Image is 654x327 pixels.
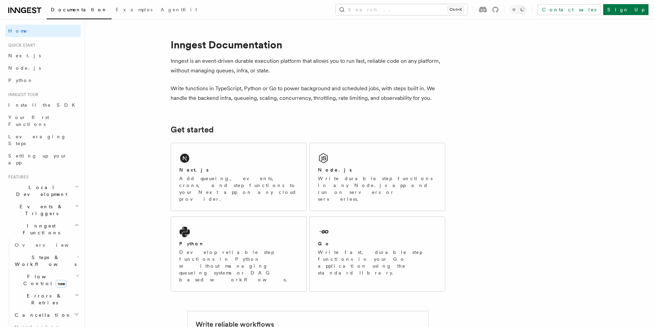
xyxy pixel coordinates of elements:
a: Setting up your app [5,150,81,169]
button: Cancellation [12,309,81,321]
a: Get started [171,125,214,135]
button: Errors & Retries [12,290,81,309]
a: Contact sales [538,4,600,15]
a: Next.js [5,49,81,62]
p: Write fast, durable step functions in your Go application using the standard library. [318,249,437,276]
span: Your first Functions [8,115,49,127]
span: Examples [116,7,152,12]
button: Flow Controlnew [12,270,81,290]
span: Documentation [51,7,107,12]
h2: Next.js [179,166,209,173]
a: Examples [112,2,157,19]
h1: Inngest Documentation [171,38,445,51]
a: Leveraging Steps [5,130,81,150]
button: Local Development [5,181,81,200]
a: Next.jsAdd queueing, events, crons, and step functions to your Next app on any cloud provider. [171,143,307,211]
a: Overview [12,239,81,251]
span: Install the SDK [8,102,79,108]
span: Cancellation [12,312,71,318]
span: Inngest Functions [5,222,74,236]
span: Inngest tour [5,92,38,97]
a: Install the SDK [5,99,81,111]
span: Setting up your app [8,153,67,165]
a: Node.jsWrite durable step functions in any Node.js app and run on servers or serverless. [309,143,445,211]
span: new [56,280,67,288]
kbd: Ctrl+K [448,6,463,13]
a: Documentation [47,2,112,19]
p: Add queueing, events, crons, and step functions to your Next app on any cloud provider. [179,175,298,202]
a: Node.js [5,62,81,74]
button: Search...Ctrl+K [336,4,468,15]
span: Local Development [5,184,75,198]
span: Steps & Workflows [12,254,77,268]
span: Errors & Retries [12,292,74,306]
button: Toggle dark mode [510,5,526,14]
span: Flow Control [12,273,76,287]
h2: Node.js [318,166,352,173]
span: Events & Triggers [5,203,75,217]
span: Home [8,27,27,34]
a: GoWrite fast, durable step functions in your Go application using the standard library. [309,217,445,292]
span: Next.js [8,53,41,58]
a: Sign Up [603,4,649,15]
span: Overview [15,242,85,248]
p: Write functions in TypeScript, Python or Go to power background and scheduled jobs, with steps bu... [171,84,445,103]
span: AgentKit [161,7,197,12]
h2: Go [318,240,330,247]
span: Features [5,174,28,180]
a: Home [5,25,81,37]
button: Events & Triggers [5,200,81,220]
h2: Python [179,240,205,247]
a: Python [5,74,81,86]
span: Quick start [5,43,35,48]
button: Inngest Functions [5,220,81,239]
a: AgentKit [157,2,201,19]
a: Your first Functions [5,111,81,130]
span: Node.js [8,65,41,71]
a: PythonDevelop reliable step functions in Python without managing queueing systems or DAG based wo... [171,217,307,292]
p: Write durable step functions in any Node.js app and run on servers or serverless. [318,175,437,202]
span: Python [8,78,33,83]
span: Leveraging Steps [8,134,66,146]
button: Steps & Workflows [12,251,81,270]
p: Inngest is an event-driven durable execution platform that allows you to run fast, reliable code ... [171,56,445,75]
p: Develop reliable step functions in Python without managing queueing systems or DAG based workflows. [179,249,298,283]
